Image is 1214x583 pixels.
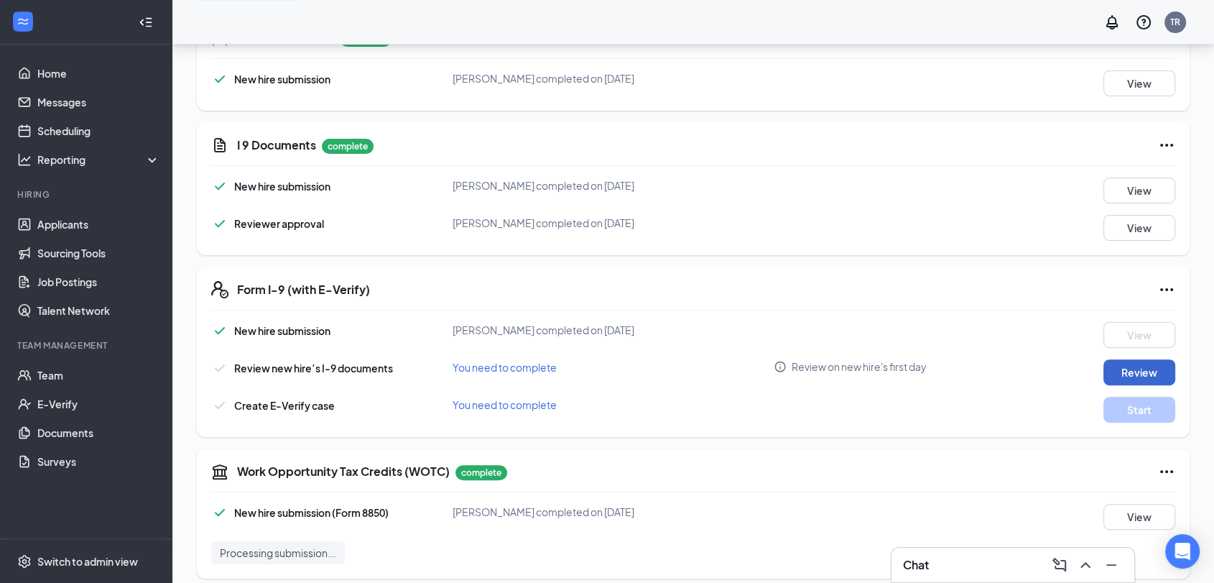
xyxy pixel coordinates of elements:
svg: Checkmark [211,70,228,88]
svg: Ellipses [1158,281,1175,298]
div: Open Intercom Messenger [1165,534,1200,569]
a: Sourcing Tools [37,239,160,267]
span: You need to complete [453,398,557,411]
svg: WorkstreamLogo [16,14,30,29]
span: [PERSON_NAME] completed on [DATE] [453,179,634,192]
svg: Checkmark [211,322,228,339]
svg: Ellipses [1158,137,1175,154]
div: Hiring [17,188,157,201]
h5: Form I-9 (with E-Verify) [237,282,370,298]
span: [PERSON_NAME] completed on [DATE] [453,72,634,85]
svg: Checkmark [211,215,228,232]
button: Review [1103,359,1175,385]
a: Talent Network [37,296,160,325]
div: Team Management [17,339,157,352]
svg: Info [774,360,787,373]
span: New hire submission (Form 8850) [234,506,389,519]
svg: TaxGovernmentIcon [211,463,228,480]
h5: Work Opportunity Tax Credits (WOTC) [237,464,450,479]
button: View [1103,215,1175,241]
span: [PERSON_NAME] completed on [DATE] [453,505,634,518]
svg: Collapse [139,15,153,29]
svg: ComposeMessage [1051,556,1068,574]
svg: Settings [17,554,32,569]
span: New hire submission [234,180,330,193]
h5: I 9 Documents [237,137,316,153]
svg: Minimize [1103,556,1120,574]
button: View [1103,178,1175,203]
button: ChevronUp [1074,554,1097,577]
a: Team [37,361,160,390]
svg: ChevronUp [1077,556,1094,574]
svg: FormI9EVerifyIcon [211,281,228,298]
a: Job Postings [37,267,160,296]
a: E-Verify [37,390,160,418]
svg: Notifications [1103,14,1121,31]
span: New hire submission [234,73,330,86]
button: Start [1103,397,1175,423]
button: View [1103,322,1175,348]
span: Review on new hire's first day [792,359,927,374]
span: Create E-Verify case [234,399,335,412]
button: ComposeMessage [1048,554,1071,577]
button: View [1103,70,1175,96]
a: Home [37,59,160,88]
a: Documents [37,418,160,447]
div: TR [1170,16,1180,28]
svg: Checkmark [211,504,228,521]
h3: Chat [903,557,929,573]
span: Review new hire’s I-9 documents [234,362,393,375]
button: View [1103,504,1175,530]
p: complete [322,139,374,154]
svg: QuestionInfo [1135,14,1152,31]
span: [PERSON_NAME] completed on [DATE] [453,323,634,336]
span: Processing submission... [220,546,336,560]
div: Reporting [37,152,161,167]
svg: Checkmark [211,397,228,414]
svg: CustomFormIcon [211,137,228,154]
a: Applicants [37,210,160,239]
div: Switch to admin view [37,554,138,569]
span: New hire submission [234,324,330,337]
svg: Ellipses [1158,463,1175,480]
button: Minimize [1100,554,1123,577]
svg: Checkmark [211,178,228,195]
span: [PERSON_NAME] completed on [DATE] [453,216,634,229]
a: Surveys [37,447,160,476]
a: Messages [37,88,160,116]
p: complete [455,465,507,480]
span: You need to complete [453,361,557,374]
svg: Analysis [17,152,32,167]
span: Reviewer approval [234,217,324,230]
a: Scheduling [37,116,160,145]
svg: Checkmark [211,359,228,377]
